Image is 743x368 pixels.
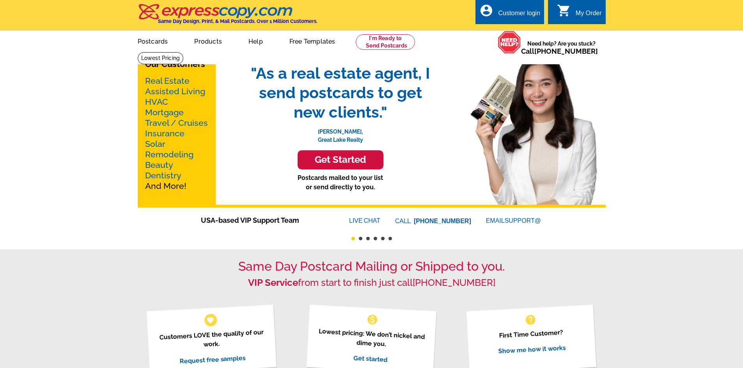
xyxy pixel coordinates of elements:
[145,150,193,159] a: Remodeling
[534,47,598,55] a: [PHONE_NUMBER]
[498,10,540,21] div: Customer login
[349,217,380,224] a: LIVECHAT
[524,313,537,326] span: help
[206,316,215,324] span: favorite
[145,118,208,128] a: Travel / Cruises
[145,97,168,107] a: HVAC
[395,217,412,226] font: CALL
[381,237,385,240] button: 5 of 6
[353,354,388,363] a: Get started
[243,173,438,192] p: Postcards mailed to your list or send directly to you.
[557,4,571,18] i: shopping_cart
[243,63,438,122] span: "As a real estate agent, I send postcards to get new clients."
[145,129,184,138] a: Insurance
[521,40,602,55] span: Need help? Are you stuck?
[145,86,205,96] a: Assisted Living
[576,10,602,21] div: My Order
[505,216,542,225] font: SUPPORT@
[248,277,298,288] strong: VIP Service
[479,9,540,18] a: account_circle Customer login
[158,18,317,24] h4: Same Day Design, Print, & Mail Postcards. Over 1 Million Customers.
[145,107,184,117] a: Mortgage
[351,237,355,240] button: 1 of 6
[236,32,275,50] a: Help
[243,150,438,169] a: Get Started
[413,277,495,288] a: [PHONE_NUMBER]
[243,122,438,144] p: [PERSON_NAME], Great Lake Realty
[125,32,181,50] a: Postcards
[498,31,521,54] img: help
[138,277,606,289] h2: from start to finish just call
[145,139,165,149] a: Solar
[366,313,379,326] span: monetization_on
[316,326,427,351] p: Lowest pricing: We don’t nickel and dime you.
[521,47,598,55] span: Call
[349,216,364,225] font: LIVE
[179,354,246,365] a: Request free samples
[486,217,542,224] a: EMAILSUPPORT@
[359,237,362,240] button: 2 of 6
[479,4,493,18] i: account_circle
[307,154,374,166] h3: Get Started
[138,9,317,24] a: Same Day Design, Print, & Mail Postcards. Over 1 Million Customers.
[182,32,234,50] a: Products
[498,344,566,355] a: Show me how it works
[138,259,606,274] h1: Same Day Postcard Mailing or Shipped to you.
[156,327,267,352] p: Customers LOVE the quality of our work.
[145,171,181,180] a: Dentistry
[145,76,208,191] p: And More!
[414,218,471,224] a: [PHONE_NUMBER]
[476,326,586,342] p: First Time Customer?
[388,237,392,240] button: 6 of 6
[145,76,190,86] a: Real Estate
[145,160,173,170] a: Beauty
[277,32,348,50] a: Free Templates
[366,237,370,240] button: 3 of 6
[201,215,326,225] span: USA-based VIP Support Team
[557,9,602,18] a: shopping_cart My Order
[374,237,377,240] button: 4 of 6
